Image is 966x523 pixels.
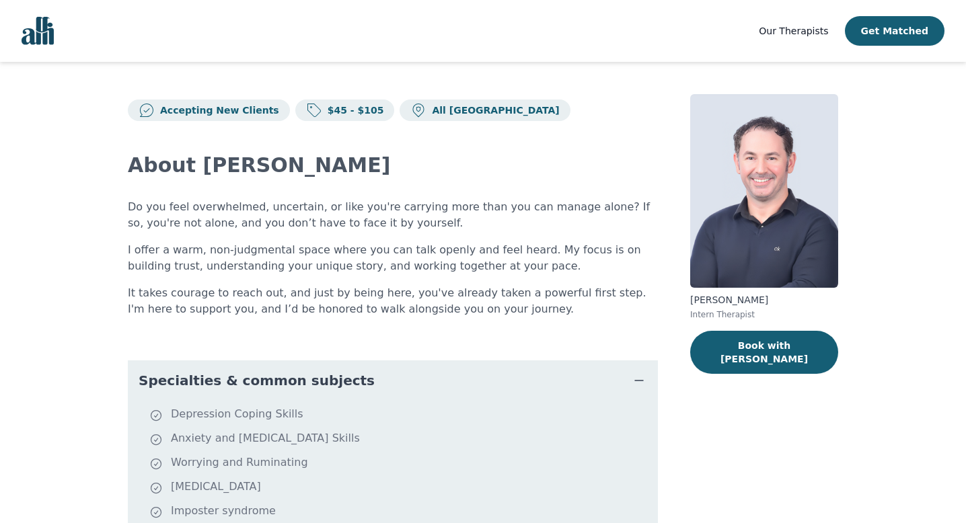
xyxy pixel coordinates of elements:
[149,406,653,425] li: Depression Coping Skills
[759,26,828,36] span: Our Therapists
[128,242,658,274] p: I offer a warm, non-judgmental space where you can talk openly and feel heard. My focus is on bui...
[149,503,653,522] li: Imposter syndrome
[128,199,658,231] p: Do you feel overwhelmed, uncertain, or like you're carrying more than you can manage alone? If so...
[322,104,384,117] p: $45 - $105
[22,17,54,45] img: alli logo
[690,309,838,320] p: Intern Therapist
[155,104,279,117] p: Accepting New Clients
[690,293,838,307] p: [PERSON_NAME]
[149,430,653,449] li: Anxiety and [MEDICAL_DATA] Skills
[149,479,653,497] li: [MEDICAL_DATA]
[128,153,658,177] h2: About [PERSON_NAME]
[690,94,838,288] img: Christopher_Hillier
[426,104,559,117] p: All [GEOGRAPHIC_DATA]
[845,16,944,46] button: Get Matched
[128,285,658,317] p: It takes courage to reach out, and just by being here, you've already taken a powerful first step...
[139,371,375,390] span: Specialties & common subjects
[690,331,838,374] button: Book with [PERSON_NAME]
[149,454,653,473] li: Worrying and Ruminating
[128,360,658,401] button: Specialties & common subjects
[759,23,828,39] a: Our Therapists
